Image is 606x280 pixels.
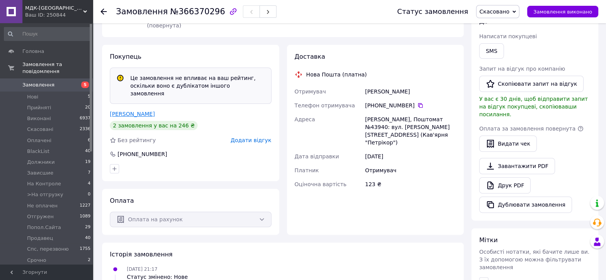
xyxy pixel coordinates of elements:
span: МДК-Київ - ТЕНи на всяк смак... [25,5,83,12]
span: Оплата за замовлення повернута [479,126,575,132]
div: Ваш ID: 250844 [25,12,93,19]
span: 5 [81,81,89,88]
span: 1227 [80,202,90,209]
button: SMS [479,43,504,59]
span: Зависшие [27,170,53,176]
span: Продавец [27,235,53,242]
span: Попол.Сайта [27,224,61,231]
span: Без рейтингу [118,137,156,143]
span: Срочно [27,257,46,264]
a: Друк PDF [479,177,531,193]
div: [PHONE_NUMBER] [365,102,456,109]
div: [PERSON_NAME], Поштомат №43940: вул. [PERSON_NAME][STREET_ADDRESS] (Кав'ярня "Петрікор") [364,112,457,149]
span: Оплачені [27,137,51,144]
span: 1089 [80,213,90,220]
span: Дії [479,18,487,25]
div: 123 ₴ [364,177,457,191]
span: Оціночна вартість [295,181,347,187]
span: 6937 [80,115,90,122]
span: Історія замовлення [110,251,172,258]
span: Доставка [295,53,325,60]
span: Нові [27,93,38,100]
span: 6 [88,137,90,144]
span: Запит на відгук про компанію [479,66,565,72]
span: 19 [85,159,90,166]
span: Каталог ProSale: 14.90 ₴ (повернута) [147,15,217,29]
button: Дублювати замовлення [479,197,572,213]
a: [PERSON_NAME] [110,111,155,117]
span: 40 [85,148,90,155]
span: Адреса [295,116,315,122]
span: Не оплачен [27,202,58,209]
div: [PERSON_NAME] [364,85,457,98]
span: 2 [88,257,90,264]
span: Замовлення та повідомлення [22,61,93,75]
span: Виконані [27,115,51,122]
span: Должники [27,159,55,166]
span: №366370296 [170,7,225,16]
div: Повернутися назад [101,8,107,15]
div: [DATE] [364,149,457,163]
span: Мітки [479,236,498,244]
span: >На отгрузку [27,191,63,198]
span: Особисті нотатки, які бачите лише ви. З їх допомогою можна фільтрувати замовлення [479,249,589,270]
a: Завантажити PDF [479,158,555,174]
span: [DATE] 21:17 [127,266,157,272]
span: 2336 [80,126,90,133]
span: Отгружен [27,213,54,220]
span: 1755 [80,246,90,253]
button: Скопіювати запит на відгук [479,76,584,92]
span: Замовлення [22,81,55,88]
button: Видати чек [479,136,537,152]
input: Пошук [4,27,91,41]
span: Телефон отримувача [295,102,355,109]
span: 29 [85,224,90,231]
span: Платник [295,167,319,173]
span: Скасовано [480,8,510,15]
div: Нова Пошта (платна) [304,71,369,78]
span: 5 [88,93,90,100]
button: Замовлення виконано [527,6,598,17]
span: 7 [88,170,90,176]
span: Прийняті [27,104,51,111]
span: 4 [88,180,90,187]
span: 20 [85,104,90,111]
span: BlackList [27,148,50,155]
span: Замовлення виконано [533,9,592,15]
span: Оплата [110,197,134,204]
div: Це замовлення не впливає на ваш рейтинг, оскільки воно є дублікатом іншого замовлення [127,74,268,97]
span: 40 [85,235,90,242]
div: [PHONE_NUMBER] [117,150,168,158]
div: Отримувач [364,163,457,177]
span: Головна [22,48,44,55]
span: Замовлення [116,7,168,16]
span: Додати відгук [230,137,271,143]
span: Скасовані [27,126,53,133]
span: 0 [88,191,90,198]
span: Покупець [110,53,142,60]
span: Написати покупцеві [479,33,537,39]
span: На Контроле [27,180,61,187]
span: Отримувач [295,88,326,95]
div: 2 замовлення у вас на 246 ₴ [110,121,198,130]
span: У вас є 30 днів, щоб відправити запит на відгук покупцеві, скопіювавши посилання. [479,96,588,117]
span: Дата відправки [295,153,339,160]
div: Статус замовлення [397,8,468,15]
span: Спс, перезвоню [27,246,69,253]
